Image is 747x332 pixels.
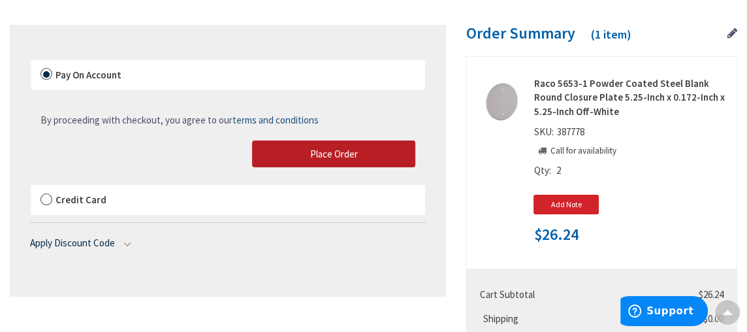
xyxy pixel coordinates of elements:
span: Order Summary [466,23,575,43]
span: Apply Discount Code [30,237,115,249]
span: 387778 [553,125,587,138]
span: Shipping [480,312,522,325]
th: Cart Subtotal [477,282,682,307]
span: (1 item) [590,27,631,42]
span: $26.24 [533,226,578,243]
span: terms and conditions [232,114,319,126]
img: Raco 5653-1 Powder Coated Steel Blank Round Closure Plate 5.25-Inch x 0.172-Inch x 5.25-Inch Off-... [481,82,522,122]
div: SKU: [533,125,587,143]
p: Call for availability [533,145,616,158]
span: Place Order [310,148,358,160]
span: Credit Card [56,193,106,206]
span: Qty [533,164,548,176]
strong: Raco 5653-1 Powder Coated Steel Blank Round Closure Plate 5.25-Inch x 0.172-Inch x 5.25-Inch Off-... [533,76,727,118]
span: $26.24 [699,288,723,301]
span: 2 [556,164,560,176]
button: Place Order [252,141,415,168]
span: By proceeding with checkout, you agree to our [40,114,319,126]
iframe: Opens a widget where you can find more information [620,296,708,329]
span: Pay On Account [56,69,121,81]
a: By proceeding with checkout, you agree to ourterms and conditions [40,113,319,127]
span: $0.00 [703,312,723,325]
